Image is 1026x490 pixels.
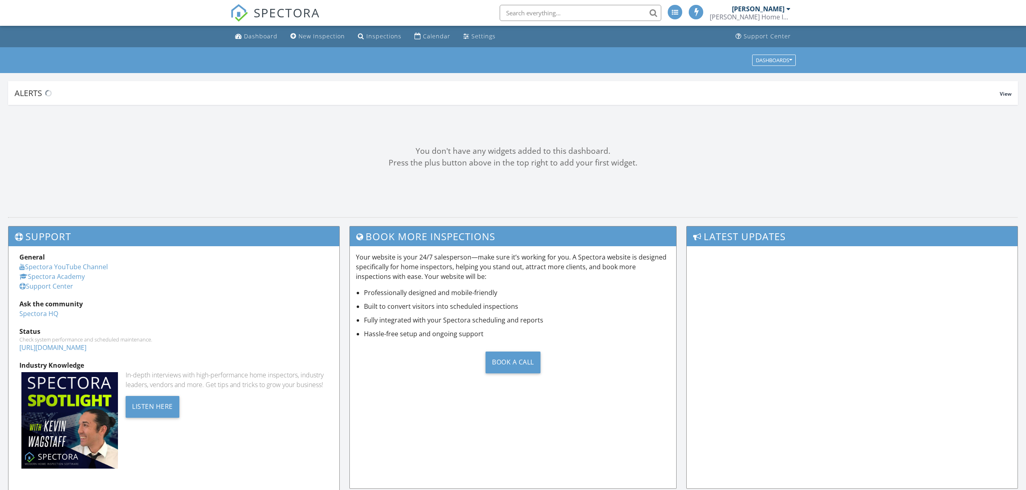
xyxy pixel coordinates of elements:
[19,360,328,370] div: Industry Knowledge
[254,4,320,21] span: SPECTORA
[19,282,73,291] a: Support Center
[19,336,328,343] div: Check system performance and scheduled maintenance.
[732,29,794,44] a: Support Center
[356,345,670,379] a: Book a Call
[8,145,1018,157] div: You don't have any widgets added to this dashboard.
[15,88,1000,98] div: Alerts
[732,5,784,13] div: [PERSON_NAME]
[232,29,281,44] a: Dashboard
[756,57,792,63] div: Dashboards
[19,299,328,309] div: Ask the community
[752,54,796,66] button: Dashboards
[21,372,118,469] img: Spectoraspolightmain
[126,402,179,410] a: Listen Here
[19,272,85,281] a: Spectora Academy
[356,252,670,281] p: Your website is your 24/7 salesperson—make sure it’s working for you. A Spectora website is desig...
[19,327,328,336] div: Status
[8,226,339,246] h3: Support
[366,32,402,40] div: Inspections
[486,352,540,373] div: Book a Call
[364,315,670,325] li: Fully integrated with your Spectora scheduling and reports
[287,29,348,44] a: New Inspection
[299,32,345,40] div: New Inspection
[500,5,661,21] input: Search everything...
[423,32,450,40] div: Calendar
[19,262,108,271] a: Spectora YouTube Channel
[710,13,791,21] div: Shelton Home Inspections
[460,29,499,44] a: Settings
[126,370,328,389] div: In-depth interviews with high-performance home inspectors, industry leaders, vendors and more. Ge...
[19,253,45,262] strong: General
[19,343,86,352] a: [URL][DOMAIN_NAME]
[19,309,58,318] a: Spectora HQ
[687,226,1018,246] h3: Latest Updates
[364,302,670,311] li: Built to convert visitors into scheduled inspections
[244,32,278,40] div: Dashboard
[471,32,496,40] div: Settings
[355,29,405,44] a: Inspections
[126,396,179,418] div: Listen Here
[411,29,454,44] a: Calendar
[1000,90,1011,97] span: View
[230,11,320,28] a: SPECTORA
[364,288,670,297] li: Professionally designed and mobile-friendly
[364,329,670,339] li: Hassle-free setup and ongoing support
[350,226,676,246] h3: Book More Inspections
[744,32,791,40] div: Support Center
[230,4,248,22] img: The Best Home Inspection Software - Spectora
[8,157,1018,169] div: Press the plus button above in the top right to add your first widget.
